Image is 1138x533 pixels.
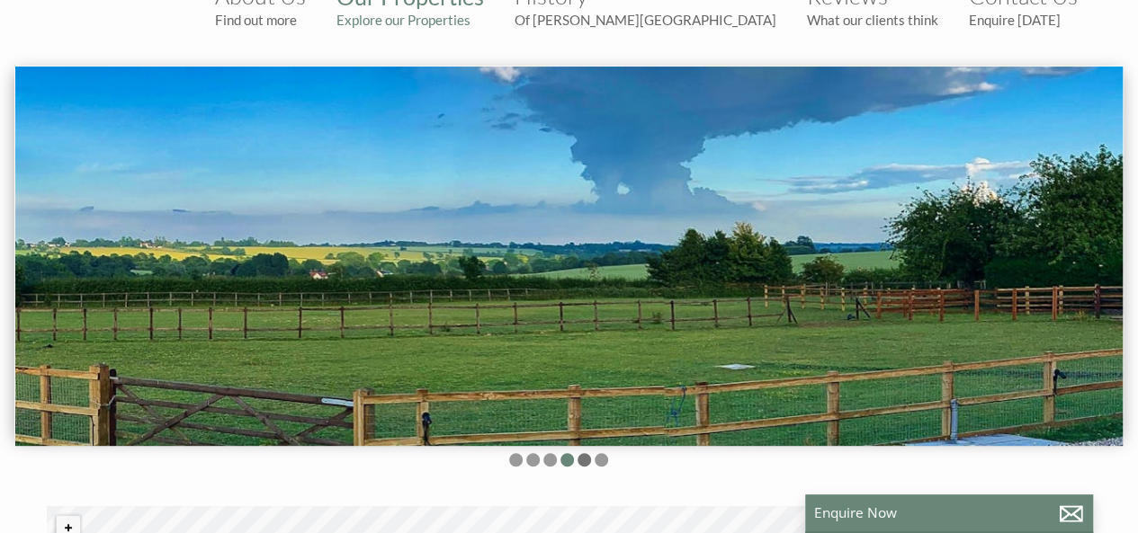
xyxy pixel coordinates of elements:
small: Find out more [215,12,306,28]
small: Explore our Properties [336,12,484,28]
small: What our clients think [807,12,938,28]
small: Of [PERSON_NAME][GEOGRAPHIC_DATA] [515,12,776,28]
p: Enquire Now [814,503,1084,522]
small: Enquire [DATE] [969,12,1078,28]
